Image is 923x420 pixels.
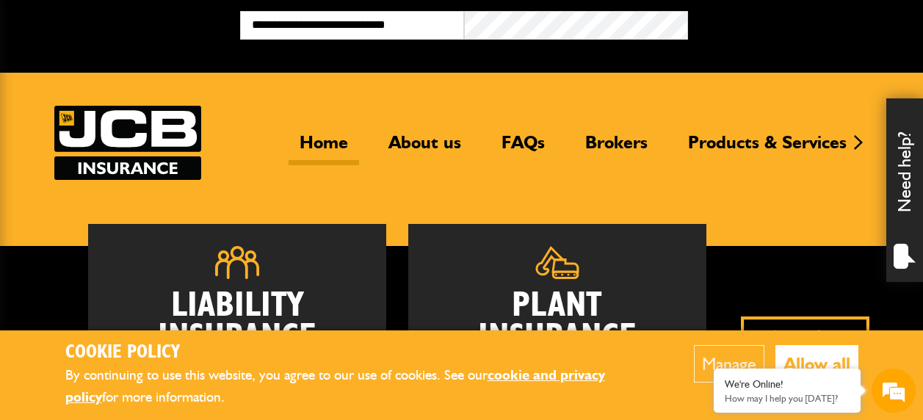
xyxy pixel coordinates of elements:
h2: Cookie Policy [65,341,649,364]
button: Manage [694,345,764,383]
button: Broker Login [688,11,912,34]
a: JCB Insurance Services [54,106,201,180]
a: Products & Services [677,131,858,165]
div: We're Online! [725,378,850,391]
img: JCB Insurance Services logo [54,106,201,180]
a: About us [377,131,472,165]
button: Allow all [775,345,858,383]
a: Brokers [574,131,659,165]
p: How may I help you today? [725,393,850,404]
h2: Plant Insurance [430,290,684,353]
div: Need help? [886,98,923,282]
a: Home [289,131,359,165]
a: FAQs [491,131,556,165]
p: By continuing to use this website, you agree to our use of cookies. See our for more information. [65,364,649,409]
h2: Liability Insurance [110,290,364,361]
a: cookie and privacy policy [65,366,605,406]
